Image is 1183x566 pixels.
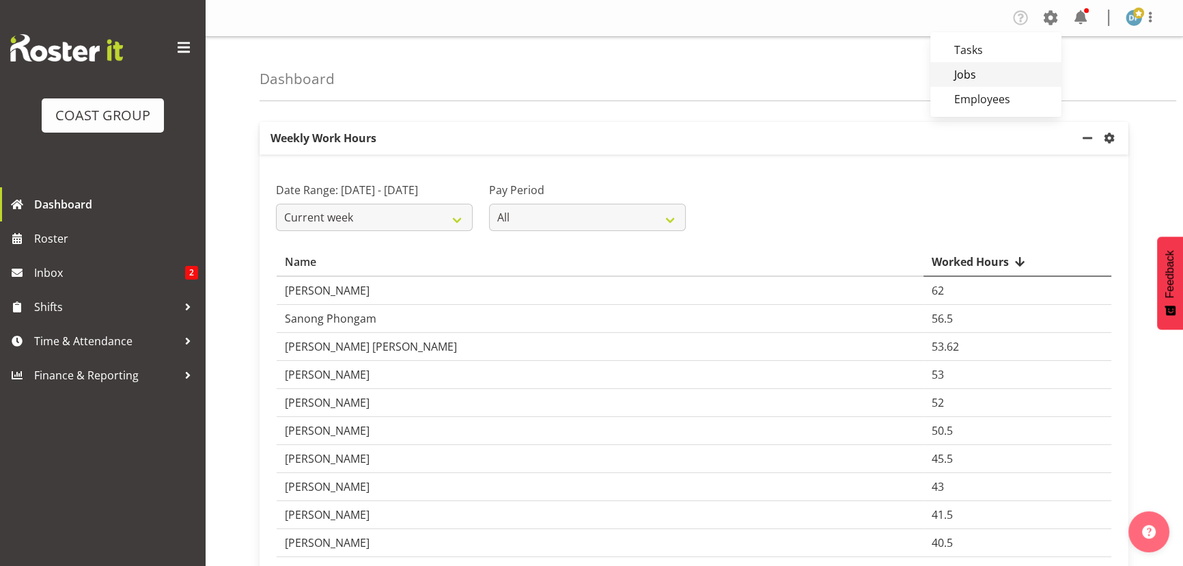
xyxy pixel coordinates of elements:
[930,38,1061,62] a: Tasks
[1142,525,1156,539] img: help-xxl-2.png
[185,266,198,280] span: 2
[1157,237,1183,329] button: Feedback - Show survey
[260,71,335,87] h4: Dashboard
[34,228,198,249] span: Roster
[34,331,178,351] span: Time & Attendance
[1164,250,1176,298] span: Feedback
[34,365,178,386] span: Finance & Reporting
[34,262,185,283] span: Inbox
[1126,10,1142,26] img: david-forte1134.jpg
[930,87,1061,111] a: Employees
[34,297,178,317] span: Shifts
[55,105,150,126] div: COAST GROUP
[10,34,123,62] img: Rosterit website logo
[34,194,198,215] span: Dashboard
[930,62,1061,87] a: Jobs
